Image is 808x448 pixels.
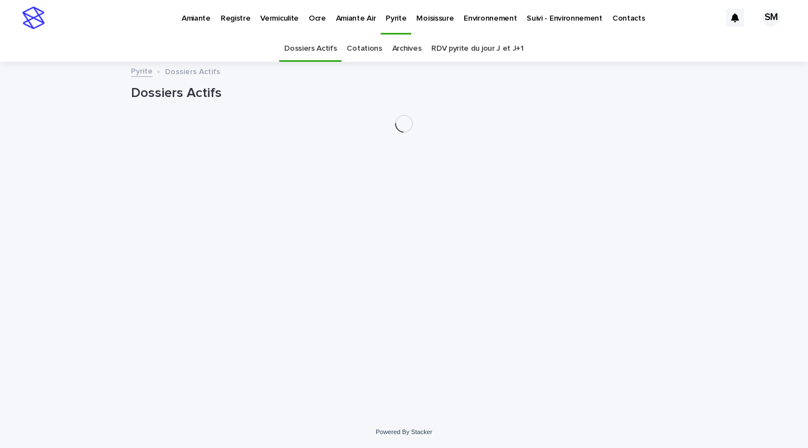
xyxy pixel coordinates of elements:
[376,428,432,435] a: Powered By Stacker
[431,36,524,62] a: RDV pyrite du jour J et J+1
[131,85,677,101] h1: Dossiers Actifs
[284,36,337,62] a: Dossiers Actifs
[762,9,780,27] div: SM
[347,36,382,62] a: Cotations
[165,65,220,77] p: Dossiers Actifs
[131,64,153,77] a: Pyrite
[22,7,45,29] img: stacker-logo-s-only.png
[392,36,422,62] a: Archives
